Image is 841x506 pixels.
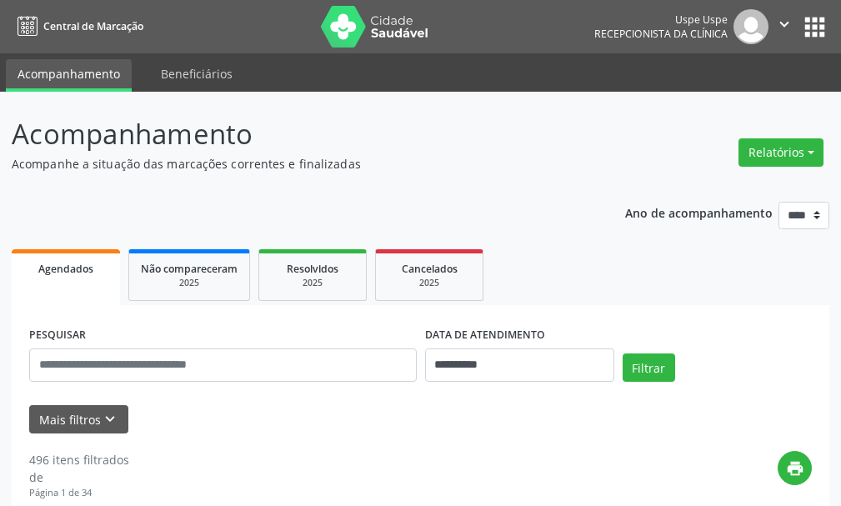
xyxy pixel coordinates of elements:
[623,353,675,382] button: Filtrar
[29,451,129,468] div: 496 itens filtrados
[594,27,728,41] span: Recepcionista da clínica
[38,262,93,276] span: Agendados
[29,486,129,500] div: Página 1 de 34
[12,113,584,155] p: Acompanhamento
[388,277,471,289] div: 2025
[12,13,143,40] a: Central de Marcação
[733,9,768,44] img: img
[149,59,244,88] a: Beneficiários
[425,323,545,348] label: DATA DE ATENDIMENTO
[43,19,143,33] span: Central de Marcação
[29,468,129,486] div: de
[101,410,119,428] i: keyboard_arrow_down
[271,277,354,289] div: 2025
[625,202,773,223] p: Ano de acompanhamento
[738,138,823,167] button: Relatórios
[141,262,238,276] span: Não compareceram
[786,459,804,478] i: print
[800,13,829,42] button: apps
[141,277,238,289] div: 2025
[29,323,86,348] label: PESQUISAR
[402,262,458,276] span: Cancelados
[775,15,793,33] i: 
[594,13,728,27] div: Uspe Uspe
[768,9,800,44] button: 
[12,155,584,173] p: Acompanhe a situação das marcações correntes e finalizadas
[287,262,338,276] span: Resolvidos
[6,59,132,92] a: Acompanhamento
[778,451,812,485] button: print
[29,405,128,434] button: Mais filtroskeyboard_arrow_down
